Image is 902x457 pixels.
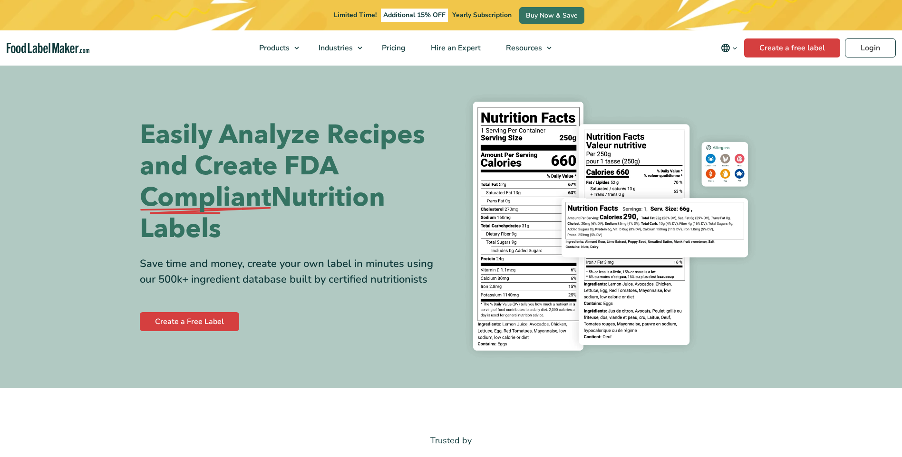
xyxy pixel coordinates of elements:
[503,43,543,53] span: Resources
[428,43,482,53] span: Hire an Expert
[140,119,444,245] h1: Easily Analyze Recipes and Create FDA Nutrition Labels
[379,43,407,53] span: Pricing
[381,9,448,22] span: Additional 15% OFF
[334,10,377,19] span: Limited Time!
[256,43,291,53] span: Products
[306,30,367,66] a: Industries
[845,38,896,57] a: Login
[519,7,584,24] a: Buy Now & Save
[452,10,512,19] span: Yearly Subscription
[714,38,744,57] button: Change language
[140,182,271,213] span: Compliant
[140,312,239,331] a: Create a Free Label
[369,30,416,66] a: Pricing
[140,256,444,287] div: Save time and money, create your own label in minutes using our 500k+ ingredient database built b...
[494,30,556,66] a: Resources
[744,38,840,57] a: Create a free label
[316,43,354,53] span: Industries
[140,434,763,447] p: Trusted by
[247,30,304,66] a: Products
[7,43,89,54] a: Food Label Maker homepage
[418,30,491,66] a: Hire an Expert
